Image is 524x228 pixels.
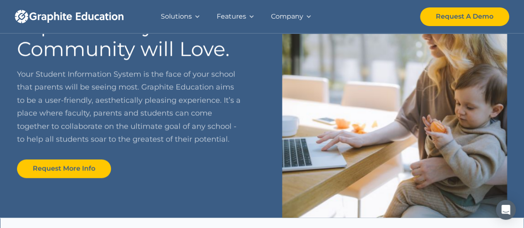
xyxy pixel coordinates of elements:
[17,159,111,178] a: Request More Info
[436,11,493,22] div: Request A Demo
[17,68,242,146] p: Your Student Information System is the face of your school that parents will be seeing most. Grap...
[17,14,242,61] h2: Experiences your Community will Love.
[420,7,509,26] a: Request A Demo
[161,11,192,22] div: Solutions
[217,11,246,22] div: Features
[496,200,516,220] div: Open Intercom Messenger
[271,11,303,22] div: Company
[33,163,95,174] div: Request More Info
